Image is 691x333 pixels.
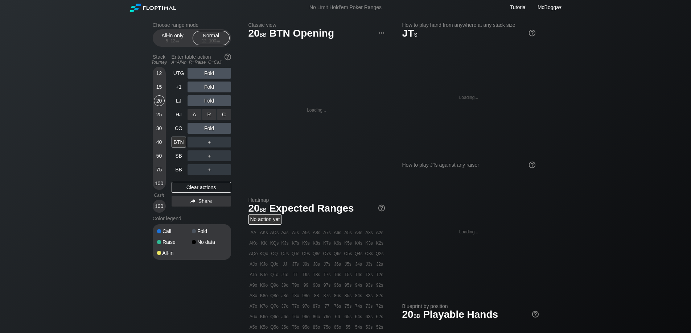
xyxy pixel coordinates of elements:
[343,249,353,259] div: Q5s
[280,249,290,259] div: QJs
[248,22,385,28] h2: Classic view
[354,259,364,269] div: J4s
[280,312,290,322] div: J6o
[528,29,536,37] img: help.32db89a4.svg
[270,291,280,301] div: Q8o
[322,322,332,332] div: 75o
[248,280,259,290] div: A9o
[259,259,269,269] div: KJo
[312,249,322,259] div: Q8s
[188,123,231,134] div: Fold
[248,202,385,214] h1: Expected Ranges
[188,109,202,120] div: A
[150,60,169,65] div: Tourney
[343,322,353,332] div: 55
[307,108,326,113] div: Loading...
[248,312,259,322] div: A6o
[322,280,332,290] div: 97s
[270,228,280,238] div: AQs
[291,228,301,238] div: ATs
[260,30,267,38] span: bb
[280,238,290,248] div: KJs
[333,312,343,322] div: 66
[259,291,269,301] div: K8o
[192,240,227,245] div: No data
[156,31,189,45] div: All-in only
[157,240,192,245] div: Raise
[322,228,332,238] div: A7s
[259,270,269,280] div: KTo
[176,38,180,43] span: bb
[270,301,280,311] div: Q7o
[248,322,259,332] div: A5o
[343,291,353,301] div: 85s
[154,68,165,79] div: 12
[270,322,280,332] div: Q5o
[343,259,353,269] div: J5s
[291,301,301,311] div: T7o
[154,123,165,134] div: 30
[354,322,364,332] div: 54s
[270,249,280,259] div: QQ
[312,270,322,280] div: T8s
[322,270,332,280] div: T7s
[172,164,186,175] div: BB
[259,228,269,238] div: AKs
[343,280,353,290] div: 95s
[459,229,478,234] div: Loading...
[459,95,478,100] div: Loading...
[172,137,186,147] div: BTN
[172,68,186,79] div: UTG
[188,137,231,147] div: ＋
[247,28,268,40] span: 20
[354,270,364,280] div: T4s
[291,291,301,301] div: T8o
[172,51,231,68] div: Enter table action
[259,322,269,332] div: K5o
[343,301,353,311] div: 75s
[312,259,322,269] div: J8s
[333,238,343,248] div: K6s
[364,291,374,301] div: 83s
[260,205,267,213] span: bb
[157,250,192,255] div: All-in
[378,204,386,212] img: help.32db89a4.svg
[270,238,280,248] div: KQs
[154,82,165,92] div: 15
[192,229,227,234] div: Fold
[378,29,386,37] img: ellipsis.fd386fe8.svg
[364,312,374,322] div: 63s
[354,291,364,301] div: 84s
[248,228,259,238] div: AA
[333,228,343,238] div: A6s
[194,31,228,45] div: Normal
[536,3,563,11] div: ▾
[270,270,280,280] div: QTo
[375,280,385,290] div: 92s
[196,38,226,43] div: 12 – 100
[301,291,311,301] div: 98o
[354,301,364,311] div: 74s
[190,199,196,203] img: share.864f2f62.svg
[528,161,536,169] img: help.32db89a4.svg
[333,280,343,290] div: 96s
[375,301,385,311] div: 72s
[280,301,290,311] div: J7o
[402,28,418,39] span: JT
[224,53,232,61] img: help.32db89a4.svg
[172,60,231,65] div: A=All-in R=Raise C=Call
[291,270,301,280] div: TT
[154,95,165,106] div: 20
[322,259,332,269] div: J7s
[280,291,290,301] div: J8o
[157,38,188,43] div: 5 – 12
[247,203,268,215] span: 20
[312,322,322,332] div: 85o
[154,178,165,189] div: 100
[172,150,186,161] div: SB
[364,238,374,248] div: K3s
[354,312,364,322] div: 64s
[259,249,269,259] div: KQo
[333,322,343,332] div: 65o
[375,249,385,259] div: Q2s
